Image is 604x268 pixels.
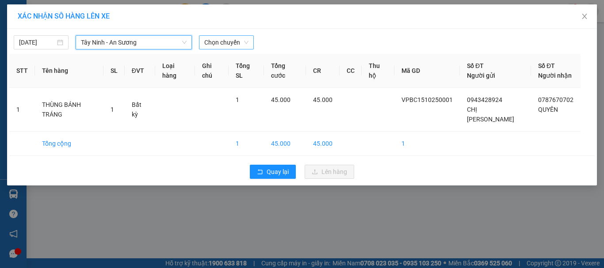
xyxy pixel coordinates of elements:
[44,56,93,63] span: VPBC1510250003
[9,54,35,88] th: STT
[306,132,340,156] td: 45.000
[362,54,394,88] th: Thu hộ
[306,54,340,88] th: CR
[394,54,460,88] th: Mã GD
[35,54,103,88] th: Tên hàng
[182,40,187,45] span: down
[257,169,263,176] span: rollback
[401,96,453,103] span: VPBC1510250001
[538,62,555,69] span: Số ĐT
[236,96,239,103] span: 1
[271,96,291,103] span: 45.000
[195,54,229,88] th: Ghi chú
[581,13,588,20] span: close
[81,36,187,49] span: Tây Ninh - An Sương
[467,72,495,79] span: Người gửi
[340,54,362,88] th: CC
[125,88,155,132] td: Bất kỳ
[70,26,122,38] span: 01 Võ Văn Truyện, KP.1, Phường 2
[24,48,108,55] span: -----------------------------------------
[467,62,484,69] span: Số ĐT
[3,57,93,62] span: [PERSON_NAME]:
[9,88,35,132] td: 1
[229,54,264,88] th: Tổng SL
[70,39,108,45] span: Hotline: 19001152
[305,165,354,179] button: uploadLên hàng
[313,96,333,103] span: 45.000
[467,106,514,123] span: CHỊ [PERSON_NAME]
[70,5,121,12] strong: ĐỒNG PHƯỚC
[35,132,103,156] td: Tổng cộng
[229,132,264,156] td: 1
[19,64,54,69] span: 07:10:21 [DATE]
[467,96,502,103] span: 0943428924
[103,54,125,88] th: SL
[267,167,289,177] span: Quay lại
[538,72,572,79] span: Người nhận
[125,54,155,88] th: ĐVT
[538,106,558,113] span: QUYÊN
[572,4,597,29] button: Close
[155,54,195,88] th: Loại hàng
[538,96,573,103] span: 0787670702
[19,38,55,47] input: 15/10/2025
[204,36,248,49] span: Chọn chuyến
[35,88,103,132] td: THÙNG BÁNH TRÁNG
[264,132,306,156] td: 45.000
[250,165,296,179] button: rollbackQuay lại
[394,132,460,156] td: 1
[18,12,110,20] span: XÁC NHẬN SỐ HÀNG LÊN XE
[264,54,306,88] th: Tổng cước
[111,106,114,113] span: 1
[3,64,54,69] span: In ngày:
[70,14,119,25] span: Bến xe [GEOGRAPHIC_DATA]
[3,5,42,44] img: logo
